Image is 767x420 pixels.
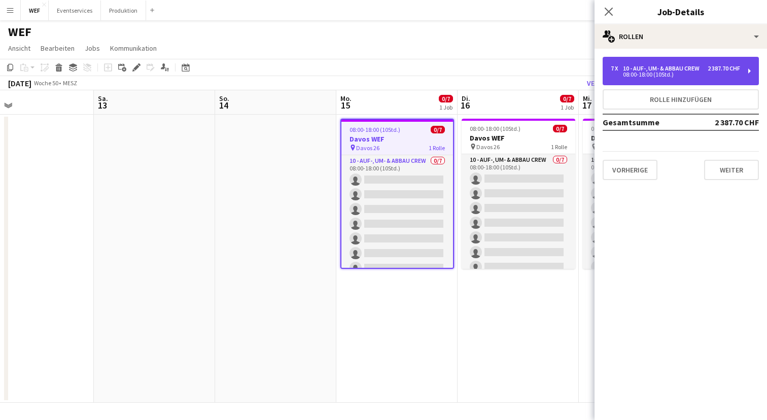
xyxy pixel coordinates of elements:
span: 1 Rolle [551,143,567,151]
span: 0/7 [560,95,574,102]
span: 14 [218,99,229,111]
div: 08:00-18:00 (10Std.) [611,72,740,77]
app-job-card: 08:00-18:00 (10Std.)0/7Davos WEF Davos 261 Rolle10 - Auf-, Um- & Abbau Crew0/708:00-18:00 (10Std.) [340,119,454,269]
h3: Job-Details [595,5,767,18]
a: Ansicht [4,42,34,55]
button: Vorherige [603,160,657,180]
div: 1 Job [439,103,452,111]
h3: Davos WEF [341,134,453,144]
button: Rolle hinzufügen [603,89,759,110]
div: 7 x [611,65,623,72]
a: Bearbeiten [37,42,79,55]
div: 1 Job [561,103,574,111]
td: Gesamtsumme [603,114,705,130]
span: 0/7 [431,126,445,133]
h1: WEF [8,24,31,40]
span: Mo. [340,94,352,103]
app-card-role: 10 - Auf-, Um- & Abbau Crew0/708:00-18:00 (10Std.) [583,154,696,277]
span: 08:00-18:00 (10Std.) [350,126,400,133]
span: Ansicht [8,44,30,53]
a: Jobs [81,42,104,55]
span: 1 Rolle [429,144,445,152]
h3: Davos WEF [462,133,575,143]
button: WEF [21,1,49,20]
span: 13 [96,99,108,111]
span: Bearbeiten [41,44,75,53]
span: 15 [339,99,352,111]
div: [DATE] [8,78,31,88]
span: 08:00-18:00 (10Std.) [591,125,642,132]
span: Di. [462,94,470,103]
div: MESZ [63,79,77,87]
span: 17 [581,99,592,111]
app-job-card: 08:00-18:00 (10Std.)0/7Davos WEF Davos 261 Rolle10 - Auf-, Um- & Abbau Crew0/708:00-18:00 (10Std.) [462,119,575,269]
span: So. [219,94,229,103]
button: Eventservices [49,1,101,20]
span: 0/7 [439,95,453,102]
span: Jobs [85,44,100,53]
span: 16 [460,99,470,111]
app-card-role: 10 - Auf-, Um- & Abbau Crew0/708:00-18:00 (10Std.) [462,154,575,277]
span: Woche 50 [33,79,59,87]
span: Kommunikation [110,44,157,53]
app-job-card: 08:00-18:00 (10Std.)0/7Davos WEF Davos 261 Rolle10 - Auf-, Um- & Abbau Crew0/708:00-18:00 (10Std.) [583,119,696,269]
div: 2 387.70 CHF [708,65,740,72]
td: 2 387.70 CHF [705,114,759,130]
span: 08:00-18:00 (10Std.) [470,125,520,132]
app-card-role: 10 - Auf-, Um- & Abbau Crew0/708:00-18:00 (10Std.) [341,155,453,278]
div: 10 - Auf-, Um- & Abbau Crew [623,65,704,72]
button: Weiter [704,160,759,180]
a: Kommunikation [106,42,161,55]
button: Produktion [101,1,146,20]
h3: Davos WEF [583,133,696,143]
div: Rollen [595,24,767,49]
span: Mi. [583,94,592,103]
span: Sa. [98,94,108,103]
span: Davos 26 [476,143,500,151]
button: Veröffentlichen Sie 1 Job [583,77,680,90]
span: 0/7 [553,125,567,132]
span: Davos 26 [356,144,379,152]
